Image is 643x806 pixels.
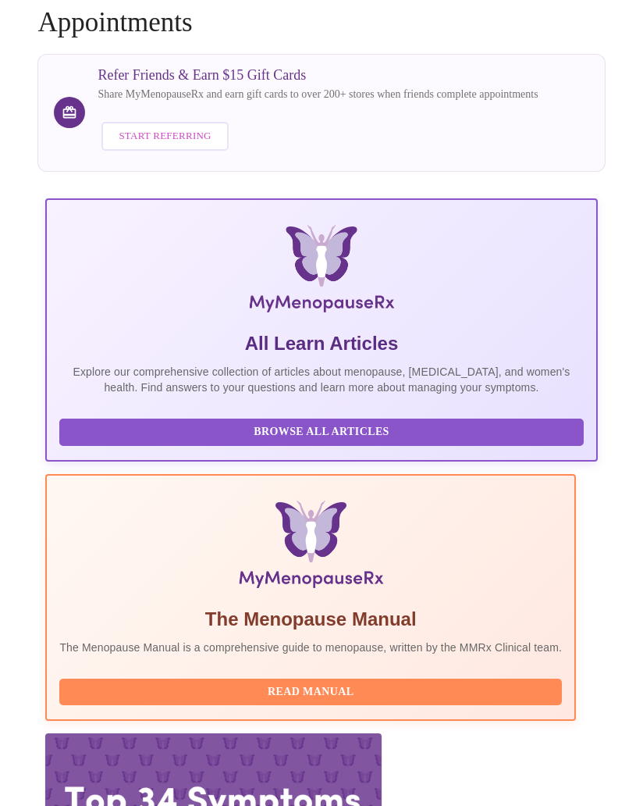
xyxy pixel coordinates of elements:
p: Explore our comprehensive collection of articles about menopause, [MEDICAL_DATA], and women's hea... [59,364,583,395]
a: Browse All Articles [59,424,587,437]
a: Read Manual [59,684,566,697]
a: Start Referring [98,114,232,159]
span: Browse All Articles [75,423,567,442]
button: Browse All Articles [59,419,583,446]
span: Start Referring [119,127,211,145]
p: The Menopause Manual is a comprehensive guide to menopause, written by the MMRx Clinical team. [59,640,562,655]
h5: All Learn Articles [59,331,583,356]
span: Read Manual [75,683,546,702]
img: Menopause Manual [140,501,482,594]
button: Read Manual [59,679,562,706]
img: MyMenopauseRx Logo [143,225,501,319]
button: Start Referring [101,122,228,151]
p: Share MyMenopauseRx and earn gift cards to over 200+ stores when friends complete appointments [98,87,538,102]
h5: The Menopause Manual [59,607,562,632]
h3: Refer Friends & Earn $15 Gift Cards [98,67,538,84]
